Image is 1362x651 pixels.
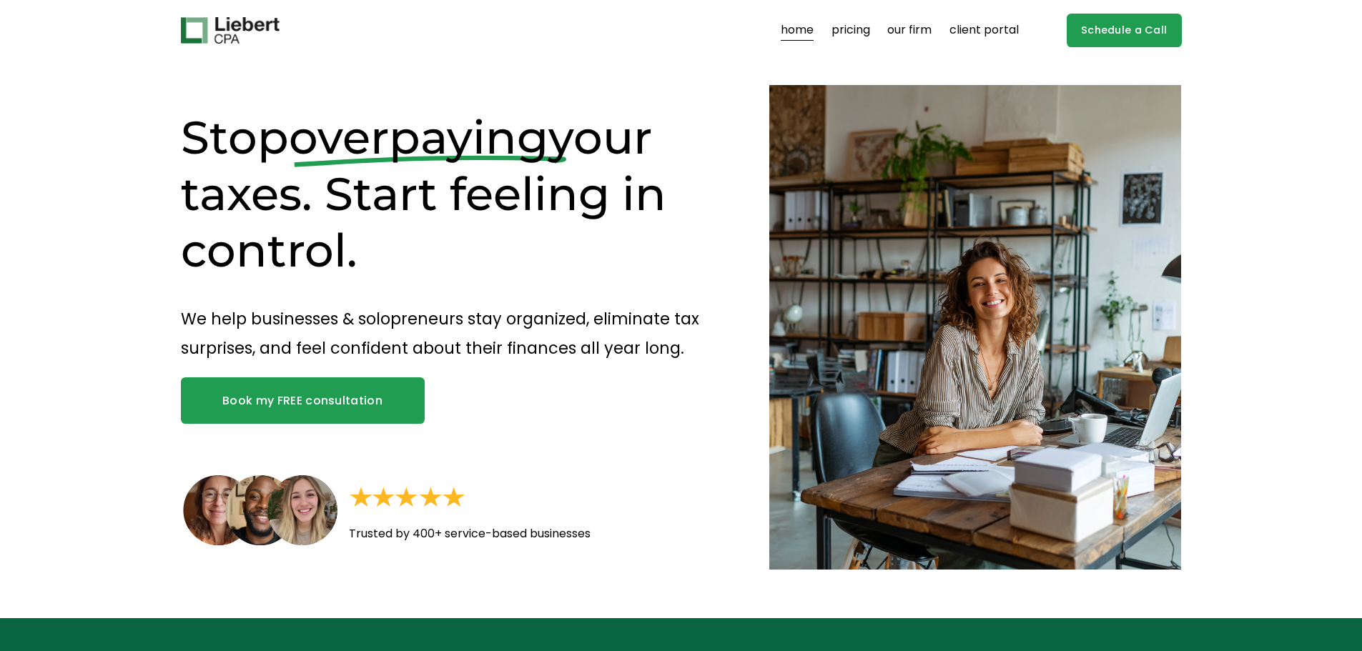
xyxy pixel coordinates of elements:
span: overpaying [289,109,548,165]
a: our firm [887,19,932,42]
p: Trusted by 400+ service-based businesses [349,524,677,545]
a: Book my FREE consultation [181,377,425,423]
a: pricing [831,19,870,42]
h1: Stop your taxes. Start feeling in control. [181,109,719,279]
p: We help businesses & solopreneurs stay organized, eliminate tax surprises, and feel confident abo... [181,304,719,362]
img: Liebert CPA [181,17,280,44]
a: client portal [949,19,1019,42]
a: Schedule a Call [1067,14,1182,47]
a: home [781,19,814,42]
